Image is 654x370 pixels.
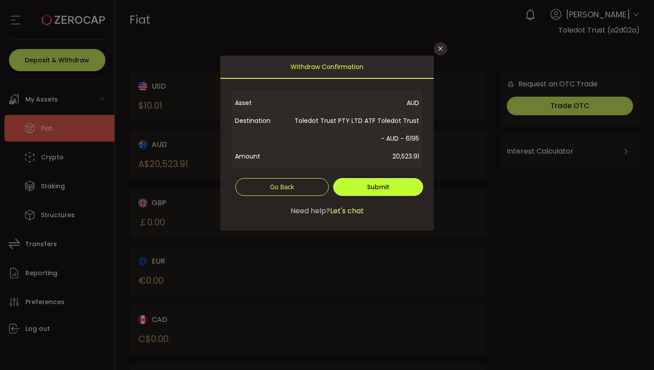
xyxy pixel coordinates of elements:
span: Asset [235,94,291,112]
span: Need help? [291,206,330,216]
span: Let's chat [330,206,364,216]
span: Withdraw Confirmation [291,56,363,78]
span: Destination [235,112,291,147]
button: Submit [333,178,423,196]
button: Close [434,42,447,56]
span: Submit [367,183,389,191]
span: AUD [291,94,419,112]
span: 20,523.91 [291,147,419,165]
span: Toledot Trust PTY LTD ATF Toledot Trust - AUD - 6195 [291,112,419,147]
div: dialog [220,56,434,231]
span: Amount [235,147,291,165]
iframe: Chat Widget [610,327,654,370]
button: Go Back [235,178,329,196]
span: Go Back [270,183,294,191]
